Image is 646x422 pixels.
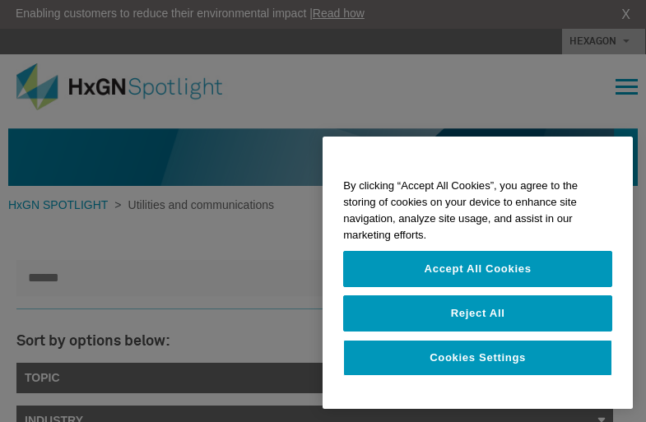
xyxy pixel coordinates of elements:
[323,137,633,409] div: Cookie banner
[343,340,612,376] button: Cookies Settings
[323,137,633,409] div: Privacy
[343,295,612,332] button: Reject All
[343,251,612,287] button: Accept All Cookies
[323,169,633,251] div: By clicking “Accept All Cookies”, you agree to the storing of cookies on your device to enhance s...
